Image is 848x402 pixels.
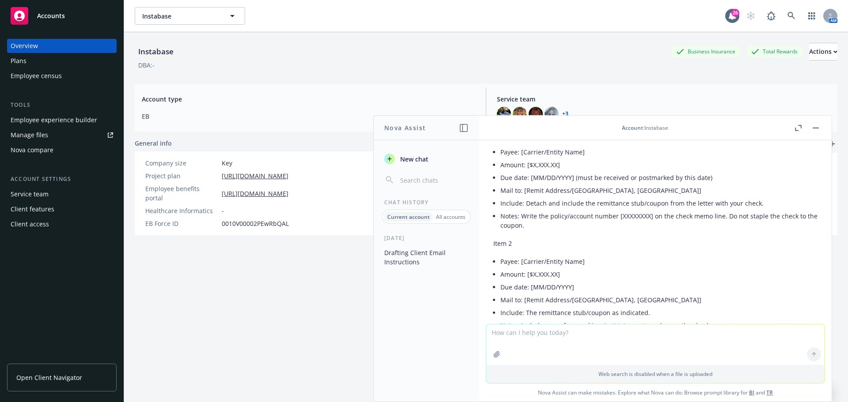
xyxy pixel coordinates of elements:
[809,43,837,60] button: Actions
[374,199,479,206] div: Chat History
[672,46,740,57] div: Business Insurance
[742,7,760,25] a: Start snowing
[500,319,818,332] li: Notes: Include any referenced invoice/statement number on the check memo.
[622,124,668,131] div: : Instabase
[7,187,117,201] a: Service team
[803,7,821,25] a: Switch app
[500,306,818,319] li: Include: The remittance stub/coupon as indicated.
[11,54,26,68] div: Plans
[500,210,818,232] li: Notes: Write the policy/account number [XXXXXXXX] on the check memo line. Do not staple the check...
[145,219,218,228] div: EB Force ID
[374,234,479,242] div: [DATE]
[11,39,38,53] div: Overview
[7,54,117,68] a: Plans
[11,69,62,83] div: Employee census
[7,69,117,83] a: Employee census
[381,245,472,269] button: Drafting Client Email Instructions
[500,146,818,158] li: Payee: [Carrier/Entity Name]
[398,154,428,164] span: New chat
[11,143,53,157] div: Nova compare
[138,60,155,70] div: DBA: -
[500,171,818,184] li: Due date: [MM/DD/YYYY] (must be received or postmarked by this date)
[7,143,117,157] a: Nova compare
[7,175,117,184] div: Account settings
[747,46,802,57] div: Total Rewards
[622,124,643,131] span: Account
[398,174,469,186] input: Search chats
[11,187,49,201] div: Service team
[500,255,818,268] li: Payee: [Carrier/Entity Name]
[135,7,245,25] button: Instabase
[145,158,218,168] div: Company size
[500,197,818,210] li: Include: Detach and include the remittance stub/coupon from the letter with your check.
[222,189,288,198] a: [URL][DOMAIN_NAME]
[500,281,818,293] li: Due date: [MM/DD/YYYY]
[7,217,117,231] a: Client access
[222,171,288,180] a: [URL][DOMAIN_NAME]
[783,7,800,25] a: Search
[497,94,830,104] span: Service team
[483,383,828,402] span: Nova Assist can make mistakes. Explore what Nova can do: Browse prompt library for and
[497,107,511,121] img: photo
[7,113,117,127] a: Employee experience builder
[145,171,218,180] div: Project plan
[545,107,559,121] img: photo
[492,370,819,378] p: Web search is disabled when a file is uploaded
[749,389,754,396] a: BI
[387,213,430,221] p: Current account
[222,206,224,215] span: -
[7,39,117,53] a: Overview
[513,107,527,121] img: photo
[145,206,218,215] div: Healthcare Informatics
[135,46,177,57] div: Instabase
[7,202,117,216] a: Client features
[135,139,172,148] span: General info
[222,158,232,168] span: Key
[500,268,818,281] li: Amount: [$X,XXX.XX]
[762,7,780,25] a: Report a Bug
[7,101,117,109] div: Tools
[381,151,472,167] button: New chat
[500,293,818,306] li: Mail to: [Remit Address/[GEOGRAPHIC_DATA], [GEOGRAPHIC_DATA]]
[11,113,97,127] div: Employee experience builder
[222,219,289,228] span: 0010V00002PEwRbQAL
[7,4,117,28] a: Accounts
[827,139,837,149] a: add
[145,184,218,203] div: Employee benefits portal
[142,94,475,104] span: Account type
[562,111,568,116] a: +3
[500,158,818,171] li: Amount: [$X,XXX.XX]
[16,373,82,382] span: Open Client Navigator
[529,107,543,121] img: photo
[436,213,466,221] p: All accounts
[142,112,475,121] span: EB
[11,128,48,142] div: Manage files
[809,43,837,60] div: Actions
[7,128,117,142] a: Manage files
[731,9,739,17] div: 26
[500,184,818,197] li: Mail to: [Remit Address/[GEOGRAPHIC_DATA], [GEOGRAPHIC_DATA]]
[142,11,219,21] span: Instabase
[766,389,773,396] a: TR
[384,123,426,132] h1: Nova Assist
[11,217,49,231] div: Client access
[493,239,818,248] p: Item 2
[11,202,54,216] div: Client features
[37,12,65,19] span: Accounts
